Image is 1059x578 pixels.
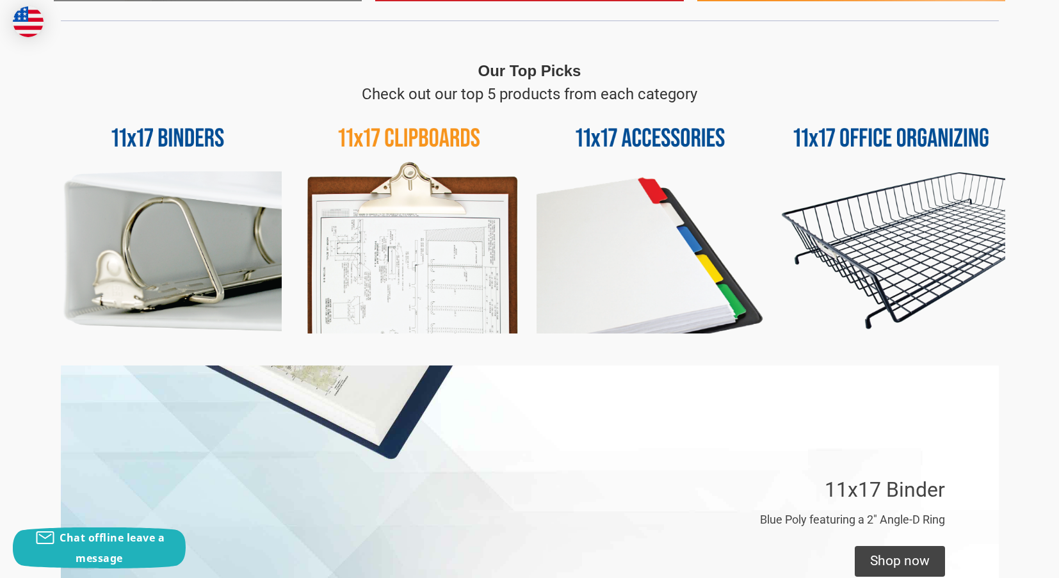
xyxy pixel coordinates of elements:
[60,531,165,565] span: Chat offline leave a message
[777,106,1005,333] img: 11x17 Office Organizing
[54,106,282,333] img: 11x17 Binders
[13,6,44,37] img: duty and tax information for United States
[760,511,945,528] p: Blue Poly featuring a 2" Angle-D Ring
[825,474,945,505] p: 11x17 Binder
[537,106,764,333] img: 11x17 Accessories
[362,83,697,106] p: Check out our top 5 products from each category
[13,527,186,568] button: Chat offline leave a message
[295,106,523,333] img: 11x17 Clipboards
[478,60,581,83] p: Our Top Picks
